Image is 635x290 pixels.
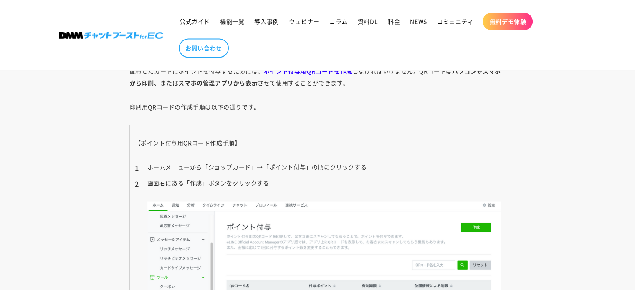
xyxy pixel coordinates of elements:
a: 資料DL [353,13,383,30]
a: NEWS [405,13,432,30]
span: お問い合わせ [185,44,222,52]
span: 資料DL [358,18,378,25]
p: 印刷用QRコードの作成手順は以下の通りです。 [130,101,506,113]
a: 無料デモ体験 [483,13,533,30]
span: NEWS [410,18,427,25]
span: 料金 [388,18,400,25]
a: 料金 [383,13,405,30]
a: コミュニティ [432,13,479,30]
img: 株式会社DMM Boost [59,32,163,39]
a: ウェビナー [284,13,324,30]
span: コミュニティ [437,18,474,25]
b: ポイント付与用QRコードを作成 [264,67,352,75]
a: お問い合わせ [179,38,229,58]
span: 機能一覧 [220,18,244,25]
a: 公式ガイド [175,13,215,30]
span: 導入事例 [254,18,278,25]
a: 機能一覧 [215,13,249,30]
a: コラム [324,13,353,30]
span: ウェビナー [289,18,319,25]
p: 【ポイント付与用QRコード作成手順】 [135,137,501,149]
li: ホームメニューから「ショップカード」→「ポイント付与」の順にクリックする [135,161,501,173]
b: スマホの管理アプリから表示 [178,78,258,87]
span: 公式ガイド [180,18,210,25]
span: 無料デモ体験 [489,18,526,25]
a: 導入事例 [249,13,283,30]
p: 配布したカードにポイントを付与するためには、 しなければいけません。QRコードは 、または させて使用することができます。 [130,65,506,88]
span: コラム [329,18,348,25]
